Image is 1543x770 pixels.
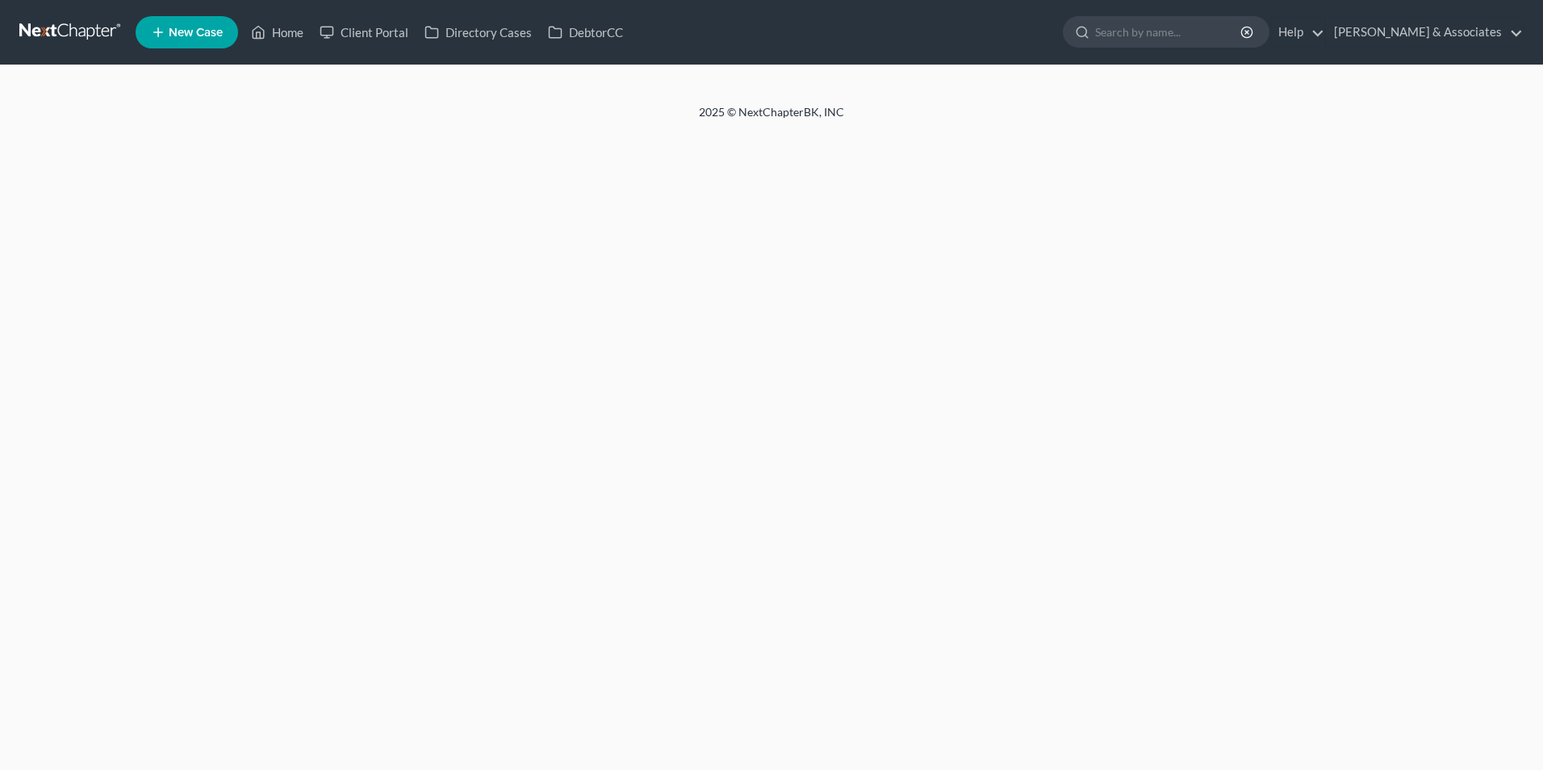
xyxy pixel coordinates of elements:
a: [PERSON_NAME] & Associates [1326,18,1523,47]
span: New Case [169,27,223,39]
a: Directory Cases [416,18,540,47]
a: Help [1270,18,1324,47]
a: DebtorCC [540,18,631,47]
div: 2025 © NextChapterBK, INC [312,104,1231,133]
input: Search by name... [1095,17,1243,47]
a: Client Portal [312,18,416,47]
a: Home [243,18,312,47]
